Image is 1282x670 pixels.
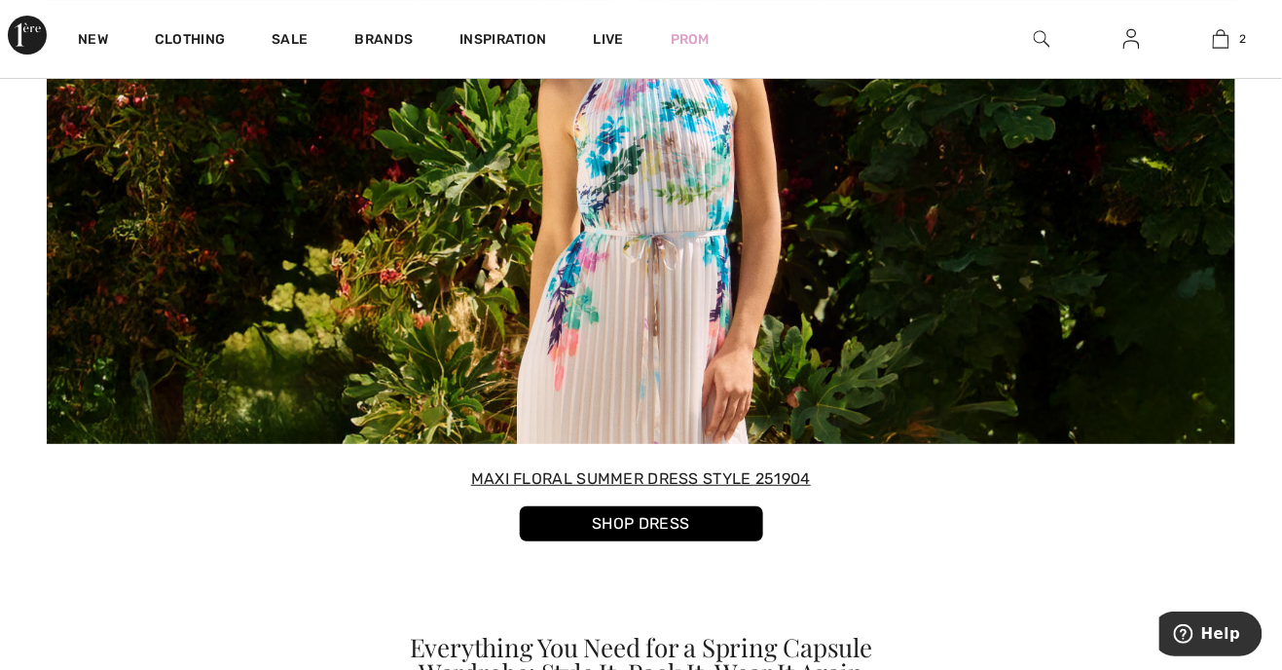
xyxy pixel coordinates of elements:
a: Clothing [155,31,225,52]
a: SHOP DRESS [520,506,763,541]
iframe: Opens a widget where you can find more information [1159,612,1263,660]
img: 1ère Avenue [8,16,47,55]
a: Maxi Floral Summer Dress Style 251904 [410,467,873,491]
img: My Bag [1213,27,1229,51]
span: Inspiration [459,31,546,52]
a: 2 [1178,27,1265,51]
img: My Info [1123,27,1140,51]
img: search the website [1034,27,1050,51]
a: New [78,31,108,52]
a: Prom [671,29,710,50]
a: Brands [355,31,414,52]
a: Sale [272,31,308,52]
span: 2 [1239,30,1246,48]
a: Live [594,29,624,50]
a: Sign In [1108,27,1155,52]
